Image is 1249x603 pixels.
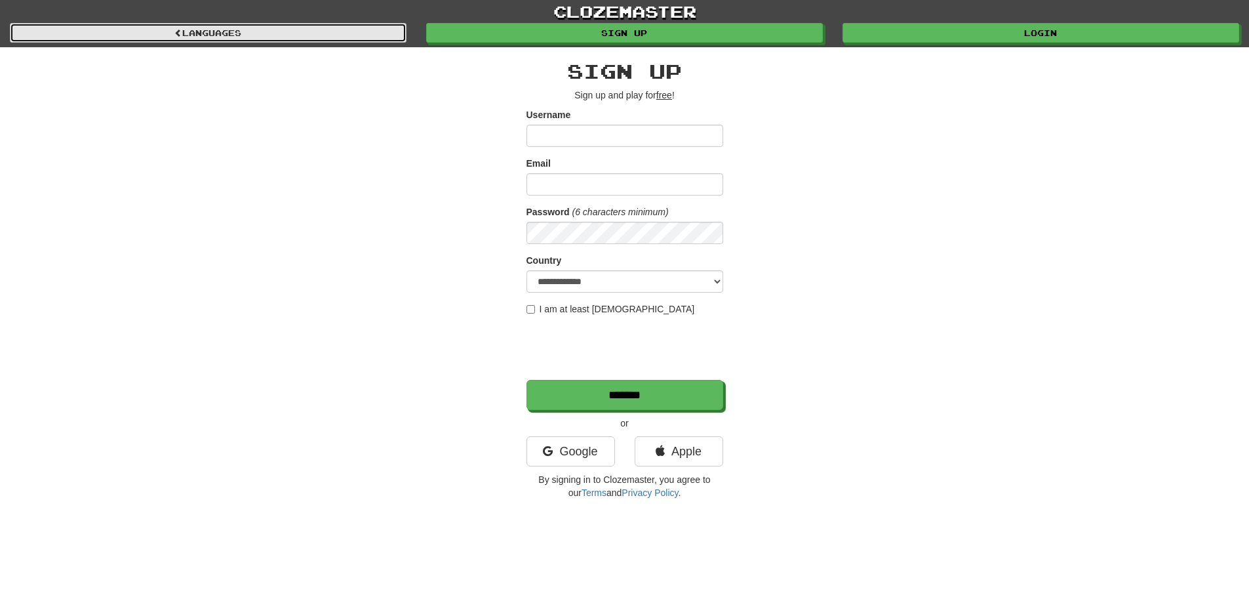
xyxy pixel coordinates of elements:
a: Google [526,436,615,467]
a: Privacy Policy [622,488,678,498]
em: (6 characters minimum) [572,207,669,217]
u: free [656,90,672,100]
p: Sign up and play for ! [526,89,723,102]
a: Apple [635,436,723,467]
p: By signing in to Clozemaster, you agree to our and . [526,473,723,499]
iframe: reCAPTCHA [526,322,726,373]
a: Login [843,23,1239,43]
label: I am at least [DEMOGRAPHIC_DATA] [526,302,695,316]
a: Languages [10,23,406,43]
h2: Sign up [526,60,723,82]
label: Password [526,205,570,218]
label: Email [526,157,551,170]
label: Username [526,108,571,121]
a: Terms [582,488,606,498]
input: I am at least [DEMOGRAPHIC_DATA] [526,305,535,314]
p: or [526,417,723,430]
label: Country [526,254,562,267]
a: Sign up [426,23,823,43]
